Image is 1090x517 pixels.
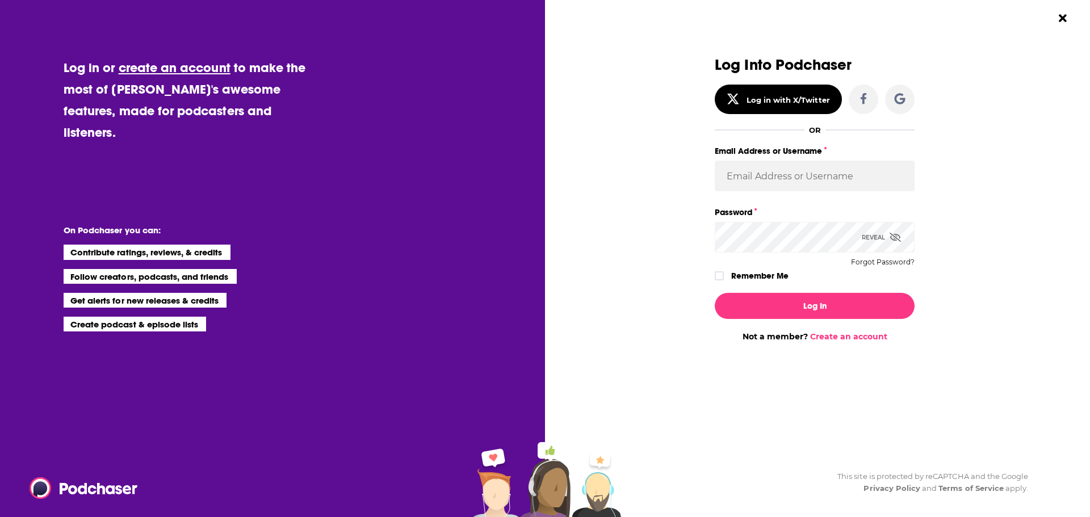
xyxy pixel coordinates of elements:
[715,57,915,73] h3: Log Into Podchaser
[938,484,1004,493] a: Terms of Service
[64,245,230,259] li: Contribute ratings, reviews, & credits
[715,144,915,158] label: Email Address or Username
[119,60,230,75] a: create an account
[731,268,789,283] label: Remember Me
[747,95,830,104] div: Log in with X/Twitter
[715,205,915,220] label: Password
[862,222,901,253] div: Reveal
[715,331,915,342] div: Not a member?
[715,161,915,191] input: Email Address or Username
[64,225,291,236] li: On Podchaser you can:
[64,293,227,308] li: Get alerts for new releases & credits
[715,85,842,114] button: Log in with X/Twitter
[809,125,821,134] div: OR
[64,317,206,331] li: Create podcast & episode lists
[715,293,915,319] button: Log In
[30,477,129,499] a: Podchaser - Follow, Share and Rate Podcasts
[30,477,139,499] img: Podchaser - Follow, Share and Rate Podcasts
[1052,7,1074,29] button: Close Button
[64,269,237,284] li: Follow creators, podcasts, and friends
[810,331,887,342] a: Create an account
[851,258,915,266] button: Forgot Password?
[863,484,920,493] a: Privacy Policy
[828,470,1028,494] div: This site is protected by reCAPTCHA and the Google and apply.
